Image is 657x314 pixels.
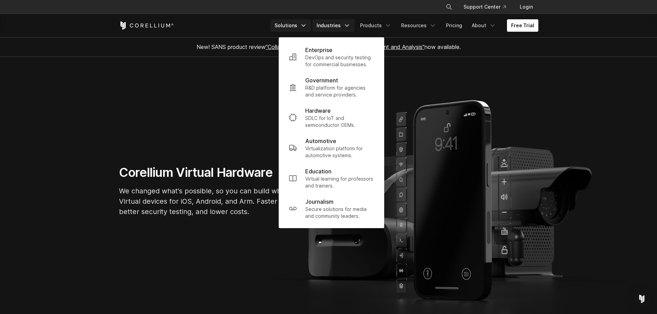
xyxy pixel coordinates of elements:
[119,21,174,30] a: Corellium Home
[283,133,380,163] a: Automotive Virtualization platform for automotive systems.
[312,19,355,32] a: Industries
[305,76,338,84] p: Government
[283,193,380,224] a: Journalism Secure solutions for media and community leaders.
[283,42,380,72] a: Enterprise DevOps and security testing for commercial businesses.
[283,163,380,193] a: Education Virtual learning for professors and trainers.
[305,137,336,145] p: Automotive
[305,46,332,54] p: Enterprise
[119,186,326,217] p: We changed what's possible, so you can build what's next. Virtual devices for iOS, Android, and A...
[305,206,374,220] p: Secure solutions for media and community leaders.
[397,19,440,32] a: Resources
[507,19,538,32] a: Free Trial
[270,19,538,32] div: Navigation Menu
[283,72,380,102] a: Government R&D platform for agencies and service providers.
[305,175,374,189] p: Virtual learning for professors and trainers.
[119,165,326,180] h1: Corellium Virtual Hardware
[458,1,511,13] a: Support Center
[442,19,466,32] a: Pricing
[443,1,455,13] button: Search
[270,19,311,32] a: Solutions
[634,291,650,307] div: Open Intercom Messenger
[514,1,538,13] a: Login
[283,102,380,133] a: Hardware SDLC for IoT and semiconductor OEMs.
[305,54,374,68] p: DevOps and security testing for commercial businesses.
[266,43,425,50] a: "Collaborative Mobile App Security Development and Analysis"
[437,1,538,13] div: Navigation Menu
[356,19,396,32] a: Products
[305,145,374,159] p: Virtualization platform for automotive systems.
[305,84,374,98] p: R&D platform for agencies and service providers.
[468,19,500,32] a: About
[305,107,331,115] p: Hardware
[305,167,331,175] p: Education
[197,43,461,50] span: New! SANS product review now available.
[305,115,374,129] p: SDLC for IoT and semiconductor OEMs.
[305,197,334,206] p: Journalism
